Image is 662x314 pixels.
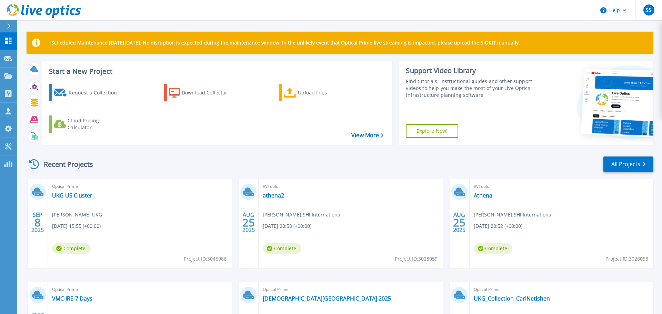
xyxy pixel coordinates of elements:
[406,66,535,75] div: Support Video Library
[27,156,102,173] div: Recent Projects
[298,86,353,100] div: Upload Files
[453,220,465,225] span: 25
[605,255,648,263] span: Project ID: 3028058
[182,86,237,100] div: Download Collector
[263,183,438,190] span: RVTools
[263,295,391,302] a: [DEMOGRAPHIC_DATA][GEOGRAPHIC_DATA] 2025
[263,222,311,230] span: [DATE] 20:53 (+00:00)
[34,220,41,225] span: 8
[68,117,123,131] div: Cloud Pricing Calculator
[52,211,102,219] span: [PERSON_NAME] , UKG
[31,210,44,235] div: SEP 2025
[474,192,492,199] a: Athena
[49,84,126,101] a: Request a Collection
[453,210,466,235] div: AUG 2025
[474,295,550,302] a: UKG_Collection_CariNetishen
[263,211,342,219] span: [PERSON_NAME] , SHI International
[351,132,383,139] a: View More
[242,210,255,235] div: AUG 2025
[51,40,520,45] p: Scheduled Maintenance [DATE][DATE]: No disruption is expected during the maintenance window. In t...
[474,243,512,254] span: Complete
[395,255,438,263] span: Project ID: 3028059
[49,115,126,133] a: Cloud Pricing Calculator
[263,192,284,199] a: athena2
[164,84,241,101] a: Download Collector
[263,243,301,254] span: Complete
[52,192,92,199] a: UKG US Cluster
[52,222,101,230] span: [DATE] 15:55 (+00:00)
[406,78,535,99] div: Find tutorials, instructional guides and other support videos to help you make the most of your L...
[263,286,438,293] span: Optical Prime
[474,222,522,230] span: [DATE] 20:52 (+00:00)
[474,183,649,190] span: RVTools
[52,286,228,293] span: Optical Prime
[603,156,653,172] a: All Projects
[474,211,553,219] span: [PERSON_NAME] , SHI International
[242,220,255,225] span: 25
[69,86,124,100] div: Request a Collection
[52,243,91,254] span: Complete
[52,183,228,190] span: Optical Prime
[279,84,356,101] a: Upload Files
[474,286,649,293] span: Optical Prime
[406,124,458,138] a: Explore Now!
[49,68,383,75] h3: Start a New Project
[52,295,92,302] a: VMC-IRE-7 Days
[645,7,652,13] span: SS
[184,255,227,263] span: Project ID: 3045986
